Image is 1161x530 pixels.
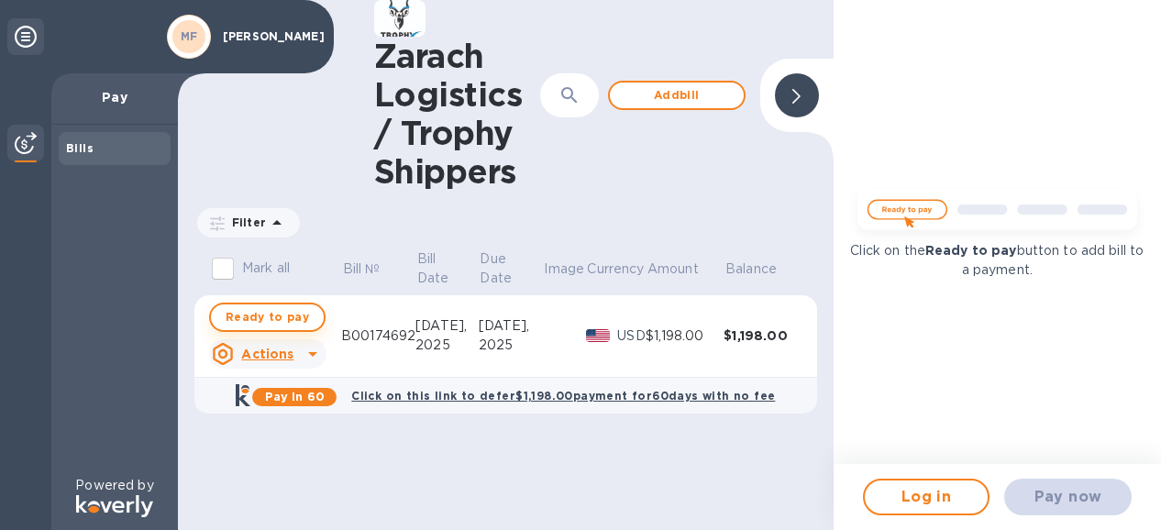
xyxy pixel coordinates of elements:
[265,390,325,403] b: Pay in 60
[587,259,644,279] p: Currency
[863,479,990,515] button: Log in
[617,326,646,346] p: USD
[241,347,293,361] u: Actions
[181,29,198,43] b: MF
[343,259,404,279] span: Bill №
[479,336,543,355] div: 2025
[417,249,453,288] p: Bill Date
[879,486,974,508] span: Log in
[351,389,775,403] b: Click on this link to defer $1,198.00 payment for 60 days with no fee
[625,84,729,106] span: Add bill
[480,249,541,288] span: Due Date
[75,476,153,495] p: Powered by
[725,259,801,279] span: Balance
[725,259,777,279] p: Balance
[724,326,802,345] div: $1,198.00
[66,141,94,155] b: Bills
[608,81,746,110] button: Addbill
[415,336,479,355] div: 2025
[225,215,266,230] p: Filter
[226,306,309,328] span: Ready to pay
[374,37,540,191] h1: Zarach Logistics / Trophy Shippers
[66,88,163,106] p: Pay
[544,259,584,279] p: Image
[479,316,543,336] div: [DATE],
[646,326,724,346] div: $1,198.00
[343,259,381,279] p: Bill №
[847,241,1148,280] p: Click on the button to add bill to a payment.
[341,326,415,346] div: B00174692
[480,249,517,288] p: Due Date
[415,316,479,336] div: [DATE],
[647,259,723,279] span: Amount
[242,259,290,278] p: Mark all
[223,30,315,43] p: [PERSON_NAME]
[647,259,699,279] p: Amount
[417,249,477,288] span: Bill Date
[586,329,611,342] img: USD
[209,303,326,332] button: Ready to pay
[925,243,1017,258] b: Ready to pay
[76,495,153,517] img: Logo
